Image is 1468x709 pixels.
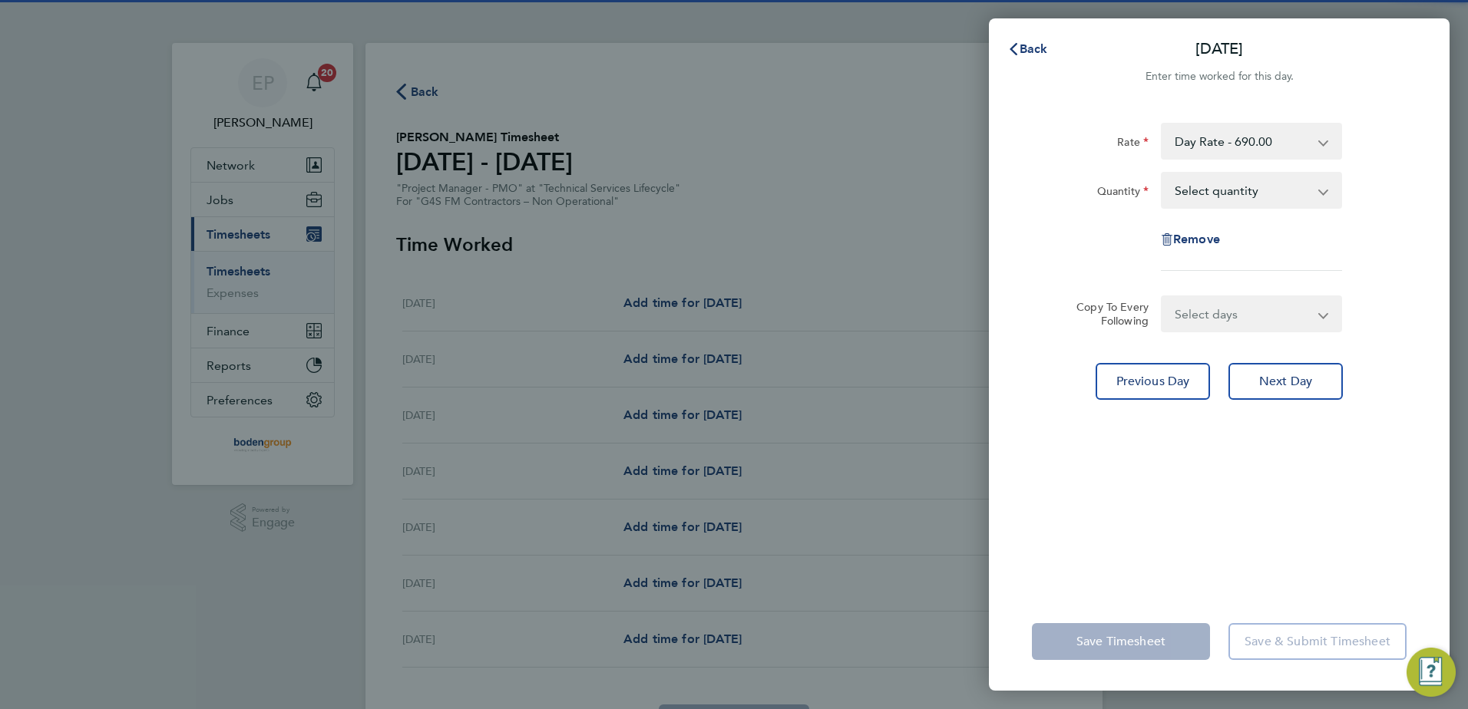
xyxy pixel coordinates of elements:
[1195,38,1243,60] p: [DATE]
[1096,363,1210,400] button: Previous Day
[1228,363,1343,400] button: Next Day
[1407,648,1456,697] button: Engage Resource Center
[1116,374,1190,389] span: Previous Day
[1020,41,1048,56] span: Back
[992,34,1063,64] button: Back
[1117,135,1149,153] label: Rate
[1173,232,1220,246] span: Remove
[1064,300,1149,328] label: Copy To Every Following
[1097,184,1149,203] label: Quantity
[1259,374,1312,389] span: Next Day
[989,68,1450,86] div: Enter time worked for this day.
[1161,233,1220,246] button: Remove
